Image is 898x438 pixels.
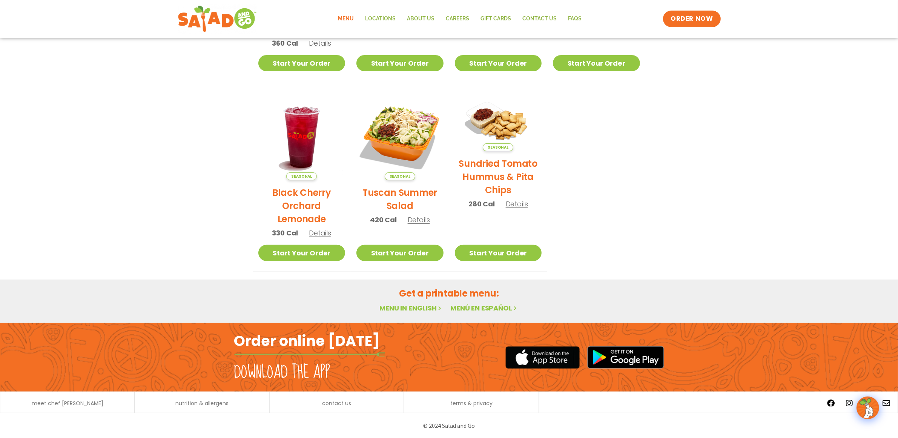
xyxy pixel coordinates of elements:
span: ORDER NOW [671,14,713,23]
span: 330 Cal [272,228,298,238]
img: google_play [587,346,664,369]
a: Start Your Order [258,245,345,261]
a: Menu [333,10,360,28]
a: Start Your Order [455,55,542,71]
a: Menú en español [450,303,518,313]
img: Product photo for Tuscan Summer Salad [356,94,444,181]
a: terms & privacy [450,401,493,406]
img: Product photo for Sundried Tomato Hummus & Pita Chips [455,94,542,152]
a: Start Your Order [258,55,345,71]
a: Start Your Order [356,55,444,71]
span: 280 Cal [468,199,495,209]
a: About Us [402,10,441,28]
p: © 2024 Salad and Go [238,421,660,431]
span: 360 Cal [272,38,298,48]
span: Seasonal [286,172,317,180]
a: GIFT CARDS [475,10,517,28]
img: Product photo for Black Cherry Orchard Lemonade [258,94,345,181]
a: contact us [322,401,351,406]
a: FAQs [563,10,588,28]
a: Start Your Order [455,245,542,261]
span: Details [309,228,331,238]
h2: Get a printable menu: [253,287,646,300]
img: appstore [505,345,580,370]
span: Details [309,38,331,48]
nav: Menu [333,10,588,28]
span: Seasonal [385,172,415,180]
a: Menu in English [379,303,443,313]
h2: Order online [DATE] [234,332,380,350]
span: Details [408,215,430,224]
span: 420 Cal [370,215,397,225]
a: ORDER NOW [663,11,720,27]
h2: Tuscan Summer Salad [356,186,444,212]
a: meet chef [PERSON_NAME] [32,401,103,406]
span: Seasonal [483,143,513,151]
img: new-SAG-logo-768×292 [178,4,257,34]
a: Start Your Order [553,55,640,71]
a: Locations [360,10,402,28]
a: Careers [441,10,475,28]
span: Details [506,199,528,209]
h2: Download the app [234,362,330,383]
h2: Sundried Tomato Hummus & Pita Chips [455,157,542,197]
img: wpChatIcon [857,397,878,418]
a: Start Your Order [356,245,444,261]
a: Contact Us [517,10,563,28]
a: nutrition & allergens [175,401,229,406]
img: fork [234,352,385,357]
h2: Black Cherry Orchard Lemonade [258,186,345,226]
